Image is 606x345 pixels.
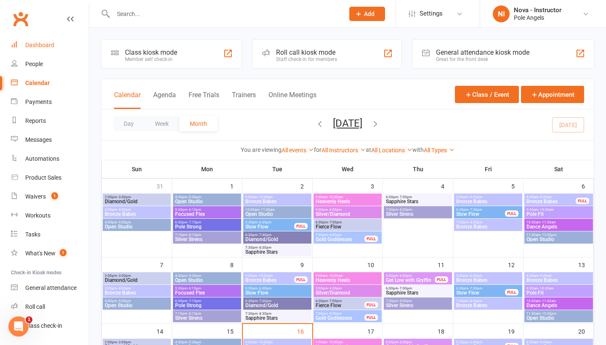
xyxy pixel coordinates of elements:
span: 6:00pm [385,287,450,290]
span: Bronze Babes [526,199,576,204]
span: 5:00pm [385,274,435,278]
span: - 5:30pm [187,340,201,344]
span: - 7:15pm [187,220,201,224]
div: Product Sales [25,174,61,181]
th: Thu [383,160,453,178]
span: - 6:00pm [398,274,412,278]
span: 3:00pm [104,287,169,290]
a: What's New1 [11,244,89,263]
span: Bronze Babes [456,199,521,204]
span: - 10:00am [327,340,343,344]
button: Class / Event [455,86,519,103]
span: 6:30pm [245,299,310,303]
div: 18 [438,324,453,338]
div: 17 [367,324,383,338]
span: Open Studio [175,199,239,204]
div: General attendance kiosk mode [436,48,529,56]
span: - 7:30pm [258,233,271,237]
span: 8:30am [526,195,576,199]
span: - 9:30am [538,274,552,278]
span: - 10:00am [257,340,273,344]
span: - 4:00pm [117,287,131,290]
div: FULL [435,276,448,283]
span: - 10:00am [327,274,343,278]
span: 1 [26,316,32,323]
strong: for [314,146,322,153]
button: Calendar [114,91,141,109]
span: Silver Sirens [175,237,239,242]
div: Pole Angels [514,14,561,21]
span: Slow Flow [456,290,505,295]
span: - 3:00pm [117,195,131,199]
span: 7:00pm [385,299,450,303]
span: - 6:30pm [468,340,482,344]
div: Payments [25,98,52,105]
span: Bronze Babes [245,199,310,204]
span: - 10:00am [327,195,343,199]
div: 16 [297,324,312,338]
a: Dashboard [11,36,89,55]
span: - 10:00am [257,195,273,199]
span: 5:30pm [456,274,521,278]
span: - 6:15pm [187,287,201,290]
span: - 7:00pm [328,220,342,224]
div: What's New [25,250,56,257]
span: Open Studio [245,212,310,217]
div: 10 [367,257,383,271]
span: 5:30pm [456,340,505,344]
div: Roll call [25,303,45,310]
span: Silver Sirens [385,303,450,308]
span: Silver Sirens [385,212,450,217]
span: Open Studio [175,278,239,283]
span: 9:00am [245,274,295,278]
span: - 7:30pm [468,208,482,212]
span: 2:00pm [104,274,169,278]
span: Sapphire Stars [245,316,310,321]
button: Agenda [153,91,176,109]
a: Tasks [11,225,89,244]
span: 4:30pm [175,195,239,199]
iframe: Intercom live chat [8,316,29,337]
div: Member self check-in [125,56,177,62]
span: - 8:30pm [468,220,482,224]
span: Heavenly Heels [315,278,380,283]
div: 1 [230,179,242,193]
span: - 12:30pm [540,312,556,316]
span: 5:30pm [245,220,295,224]
span: - 9:30am [538,195,552,199]
a: Automations [11,149,89,168]
span: 9:00am [315,340,380,344]
span: 6:30pm [245,233,310,237]
th: Tue [242,160,313,178]
span: 7:30pm [245,246,310,249]
span: 8:30am [526,274,591,278]
span: 6:00pm [385,195,450,199]
span: - 7:00pm [398,195,412,199]
span: - 8:15pm [187,233,201,237]
span: Fierce Flow [315,224,380,229]
span: Silver Sirens [175,316,239,321]
span: - 3:00pm [117,340,131,344]
div: FULL [505,210,518,217]
div: 12 [508,257,523,271]
strong: at [366,146,371,153]
div: 6 [582,179,593,193]
span: - 6:30pm [258,287,271,290]
span: Sapphire Stars [385,199,450,204]
span: 11:30am [526,312,591,316]
span: Open Studio [526,237,591,242]
span: Slow Flow [245,290,310,295]
span: 4:30pm [175,274,239,278]
div: FULL [576,198,589,204]
div: 3 [371,179,383,193]
span: - 6:15pm [187,208,201,212]
span: - 6:00pm [328,208,342,212]
span: 7:15pm [175,233,239,237]
div: Roll call kiosk mode [276,48,337,56]
span: Diamond/Gold [104,199,169,204]
span: 4:00pm [104,220,169,224]
span: 1 [51,192,58,199]
span: 6:30pm [456,287,505,290]
div: NI [493,5,510,22]
span: - 5:00pm [117,220,131,224]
